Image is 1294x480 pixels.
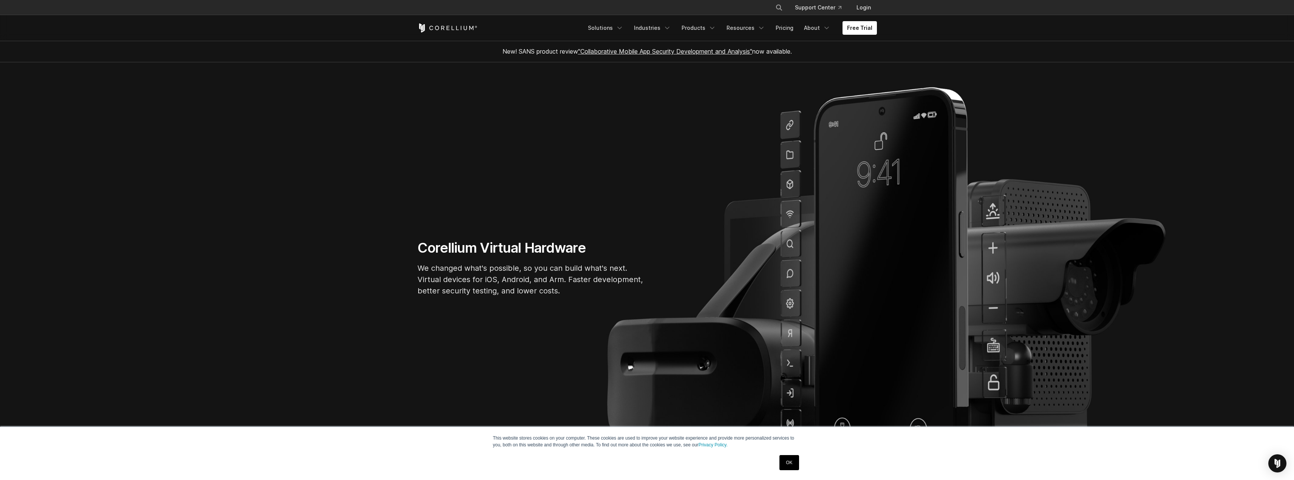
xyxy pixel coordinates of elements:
[850,1,877,14] a: Login
[779,455,799,470] a: OK
[502,48,792,55] span: New! SANS product review now available.
[583,21,628,35] a: Solutions
[629,21,676,35] a: Industries
[772,1,786,14] button: Search
[722,21,770,35] a: Resources
[789,1,847,14] a: Support Center
[417,239,644,256] h1: Corellium Virtual Hardware
[677,21,720,35] a: Products
[493,435,801,448] p: This website stores cookies on your computer. These cookies are used to improve your website expe...
[843,21,877,35] a: Free Trial
[799,21,835,35] a: About
[417,262,644,296] p: We changed what's possible, so you can build what's next. Virtual devices for iOS, Android, and A...
[578,48,752,55] a: "Collaborative Mobile App Security Development and Analysis"
[771,21,798,35] a: Pricing
[699,442,728,448] a: Privacy Policy.
[766,1,877,14] div: Navigation Menu
[417,23,478,32] a: Corellium Home
[583,21,877,35] div: Navigation Menu
[1268,454,1286,472] div: Open Intercom Messenger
